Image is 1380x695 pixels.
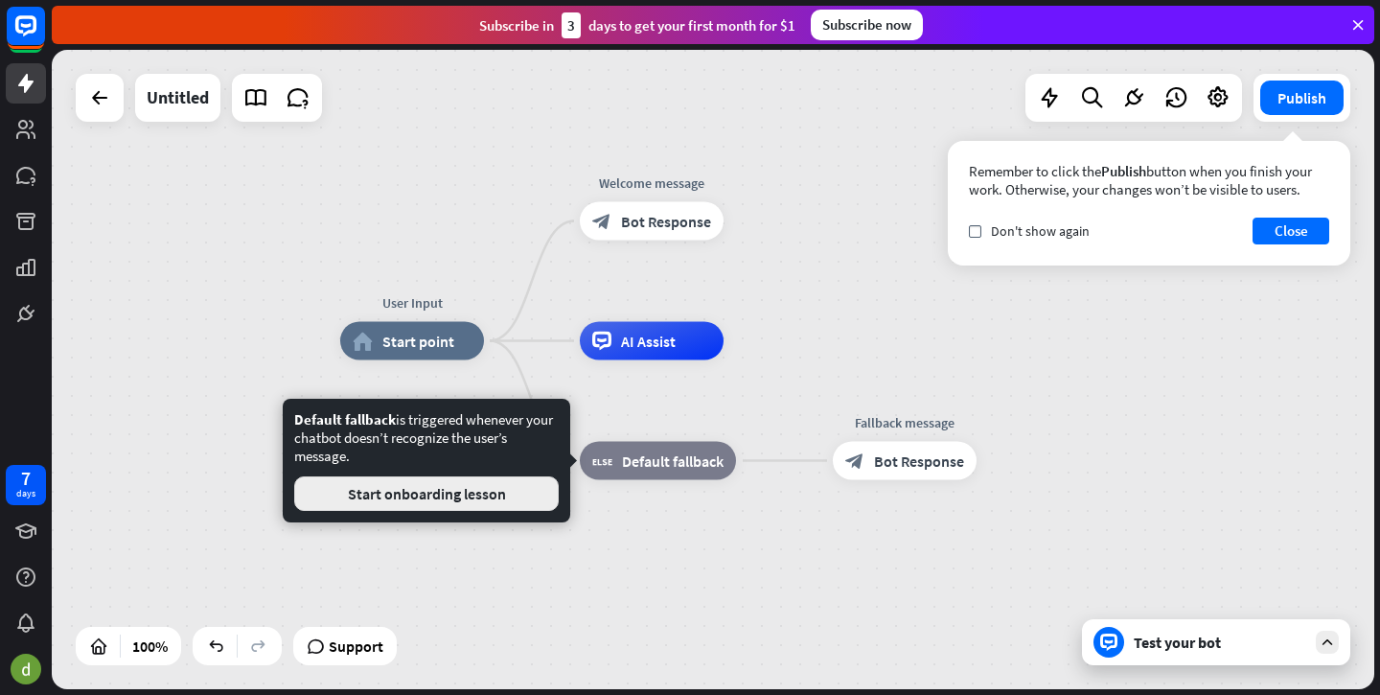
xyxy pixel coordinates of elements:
div: 3 [562,12,581,38]
a: 7 days [6,465,46,505]
button: Publish [1260,81,1344,115]
button: Start onboarding lesson [294,476,559,511]
span: Start point [382,332,454,351]
div: is triggered whenever your chatbot doesn’t recognize the user’s message. [294,410,559,511]
span: Bot Response [874,452,964,471]
div: Subscribe now [811,10,923,40]
div: Welcome message [565,174,738,193]
i: block_bot_response [592,212,611,231]
span: Publish [1101,162,1146,180]
i: block_bot_response [845,452,864,471]
div: 100% [126,631,173,661]
div: days [16,487,35,500]
span: Support [329,631,383,661]
i: home_2 [353,332,373,351]
div: Subscribe in days to get your first month for $1 [479,12,795,38]
div: Untitled [147,74,209,122]
span: Bot Response [621,212,711,231]
div: 7 [21,470,31,487]
div: Fallback message [818,413,991,432]
span: Don't show again [991,222,1090,240]
i: block_fallback [592,452,612,471]
div: User Input [326,293,498,313]
div: Remember to click the button when you finish your work. Otherwise, your changes won’t be visible ... [969,162,1329,198]
div: Test your bot [1134,633,1306,652]
span: Default fallback [294,410,396,429]
button: Close [1253,218,1329,244]
span: AI Assist [621,332,676,351]
span: Default fallback [622,452,724,471]
button: Open LiveChat chat widget [15,8,73,65]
